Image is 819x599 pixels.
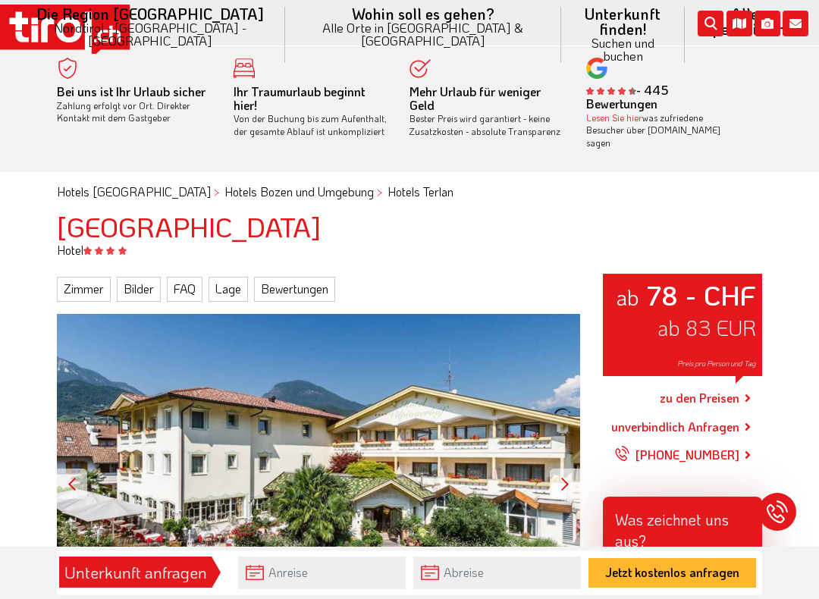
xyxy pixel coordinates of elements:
div: Hotel [45,242,773,259]
b: Ihr Traumurlaub beginnt hier! [234,83,365,113]
a: unverbindlich Anfragen [611,418,739,436]
a: FAQ [167,277,202,301]
a: [PHONE_NUMBER] [614,436,739,474]
small: Nordtirol - [GEOGRAPHIC_DATA] - [GEOGRAPHIC_DATA] [33,21,267,47]
div: Von der Buchung bis zum Aufenthalt, der gesamte Ablauf ist unkompliziert [234,86,388,138]
b: Bei uns ist Ihr Urlaub sicher [57,83,206,99]
a: Lage [209,277,248,301]
input: Anreise [238,557,406,589]
span: Preis pro Person und Tag [677,359,756,368]
button: Jetzt kostenlos anfragen [588,558,756,588]
h1: [GEOGRAPHIC_DATA] [57,212,762,242]
div: Zahlung erfolgt vor Ort. Direkter Kontakt mit dem Gastgeber [57,86,211,124]
a: Lesen Sie hier [586,111,642,124]
a: Hotels Terlan [388,183,453,199]
small: Alle Orte in [GEOGRAPHIC_DATA] & [GEOGRAPHIC_DATA] [303,21,543,47]
strong: 78 - CHF [646,277,756,312]
i: Kontakt [783,11,808,36]
a: zu den Preisen [660,379,739,417]
div: Unterkunft anfragen [64,560,207,585]
a: Hotels [GEOGRAPHIC_DATA] [57,183,211,199]
i: Karte öffnen [726,11,752,36]
div: Was zeichnet uns aus? [603,497,762,557]
a: Bewertungen [254,277,335,301]
input: Abreise [413,557,581,589]
b: - 445 Bewertungen [586,82,669,111]
small: Suchen und buchen [579,36,667,62]
a: Zimmer [57,277,111,301]
div: Bester Preis wird garantiert - keine Zusatzkosten - absolute Transparenz [409,86,563,138]
a: Bilder [117,277,161,301]
span: ab 83 EUR [657,314,756,341]
a: Hotels Bozen und Umgebung [224,183,374,199]
i: Fotogalerie [755,11,780,36]
div: was zufriedene Besucher über [DOMAIN_NAME] sagen [586,111,740,149]
b: Mehr Urlaub für weniger Geld [409,83,541,113]
small: ab [616,283,639,311]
